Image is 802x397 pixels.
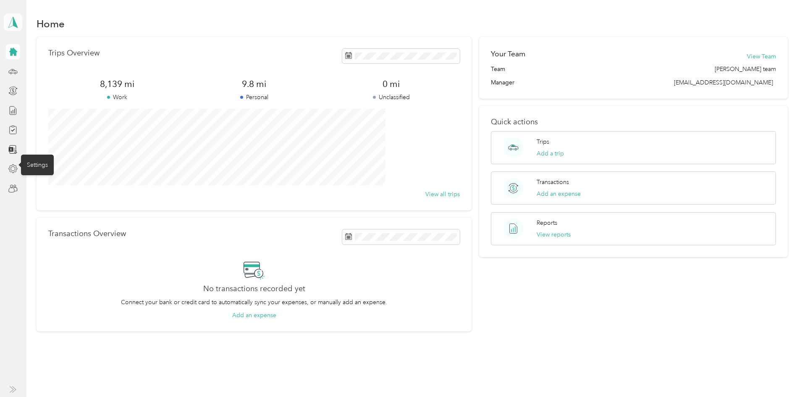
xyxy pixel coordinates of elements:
h1: Home [37,19,65,28]
span: [EMAIL_ADDRESS][DOMAIN_NAME] [674,79,773,86]
p: Personal [186,93,323,102]
p: Trips Overview [48,49,100,58]
h2: No transactions recorded yet [203,284,305,293]
span: 9.8 mi [186,78,323,90]
iframe: Everlance-gr Chat Button Frame [755,350,802,397]
p: Reports [537,218,557,227]
span: 8,139 mi [48,78,186,90]
button: View Team [747,52,776,61]
button: Add an expense [537,189,581,198]
h2: Your Team [491,49,525,59]
button: Add a trip [537,149,564,158]
span: 0 mi [323,78,460,90]
p: Unclassified [323,93,460,102]
p: Transactions [537,178,569,187]
button: View all trips [425,190,460,199]
p: Connect your bank or credit card to automatically sync your expenses, or manually add an expense. [121,298,387,307]
p: Quick actions [491,118,776,126]
button: Add an expense [232,311,276,320]
span: Manager [491,78,514,87]
button: View reports [537,230,571,239]
p: Work [48,93,186,102]
p: Trips [537,137,549,146]
p: Transactions Overview [48,229,126,238]
span: [PERSON_NAME] team [715,65,776,74]
div: Settings [21,155,54,175]
span: Team [491,65,505,74]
